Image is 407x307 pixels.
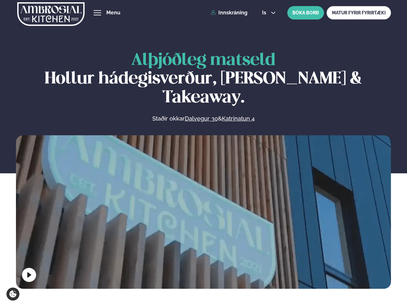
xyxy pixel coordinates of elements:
[257,10,281,15] button: is
[83,115,324,122] p: Staðir okkar &
[94,9,101,17] button: hamburger
[327,6,391,20] a: MATUR FYRIR FYRIRTÆKI
[16,51,391,107] h1: Hollur hádegisverður, [PERSON_NAME] & Takeaway.
[185,115,218,122] a: Dalvegur 30
[222,115,255,122] a: Katrinatun 4
[6,287,19,301] a: Cookie settings
[17,1,85,27] img: logo
[287,6,324,20] button: BÓKA BORÐ
[131,52,275,68] span: Alþjóðleg matseld
[211,10,247,16] a: Innskráning
[262,10,268,15] span: is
